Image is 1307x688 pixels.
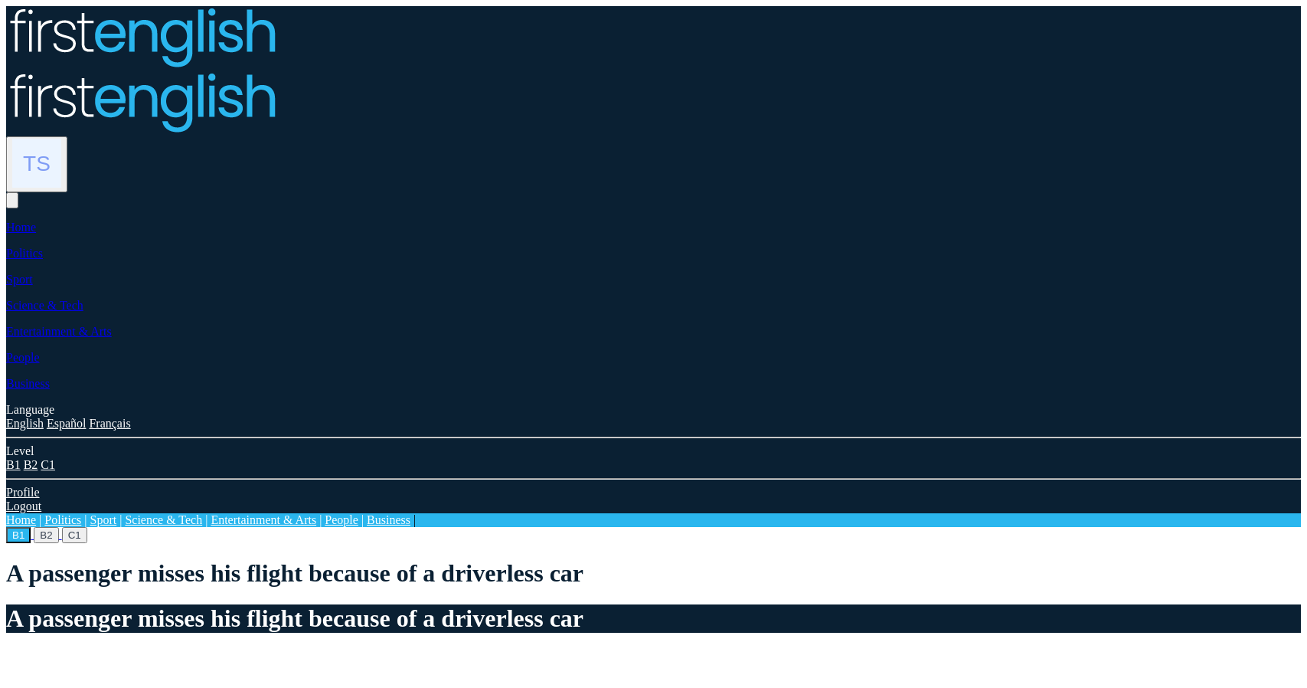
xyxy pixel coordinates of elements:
[325,513,358,526] a: People
[89,417,130,430] a: Français
[6,486,40,499] a: Profile
[6,221,36,234] a: Home
[6,527,31,543] button: B1
[6,299,83,312] a: Science & Tech
[6,273,33,286] a: Sport
[6,417,44,430] a: English
[6,604,1301,633] h1: A passenger misses his flight because of a driverless car
[6,500,41,513] a: Logout
[119,513,122,526] span: |
[205,513,207,526] span: |
[6,403,1301,417] div: Language
[6,71,1301,136] a: Logo
[34,528,61,541] a: B2
[12,139,61,188] img: Tom Sharp
[62,528,87,541] a: C1
[361,513,364,526] span: |
[90,513,117,526] a: Sport
[34,527,58,543] button: B2
[319,513,322,526] span: |
[6,71,276,133] img: Logo
[413,513,416,526] span: |
[211,513,316,526] a: Entertainment & Arts
[6,351,40,364] a: People
[44,513,81,526] a: Politics
[39,513,41,526] span: |
[6,458,21,471] a: B1
[367,513,410,526] a: Business
[6,528,34,541] a: B1
[24,458,38,471] a: B2
[6,377,50,390] a: Business
[6,325,112,338] a: Entertainment & Arts
[47,417,87,430] a: Español
[41,458,55,471] a: C1
[6,559,1301,588] h1: A passenger misses his flight because of a driverless car
[125,513,202,526] a: Science & Tech
[6,247,43,260] a: Politics
[62,527,87,543] button: C1
[6,513,36,526] a: Home
[6,444,1301,458] div: Level
[84,513,87,526] span: |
